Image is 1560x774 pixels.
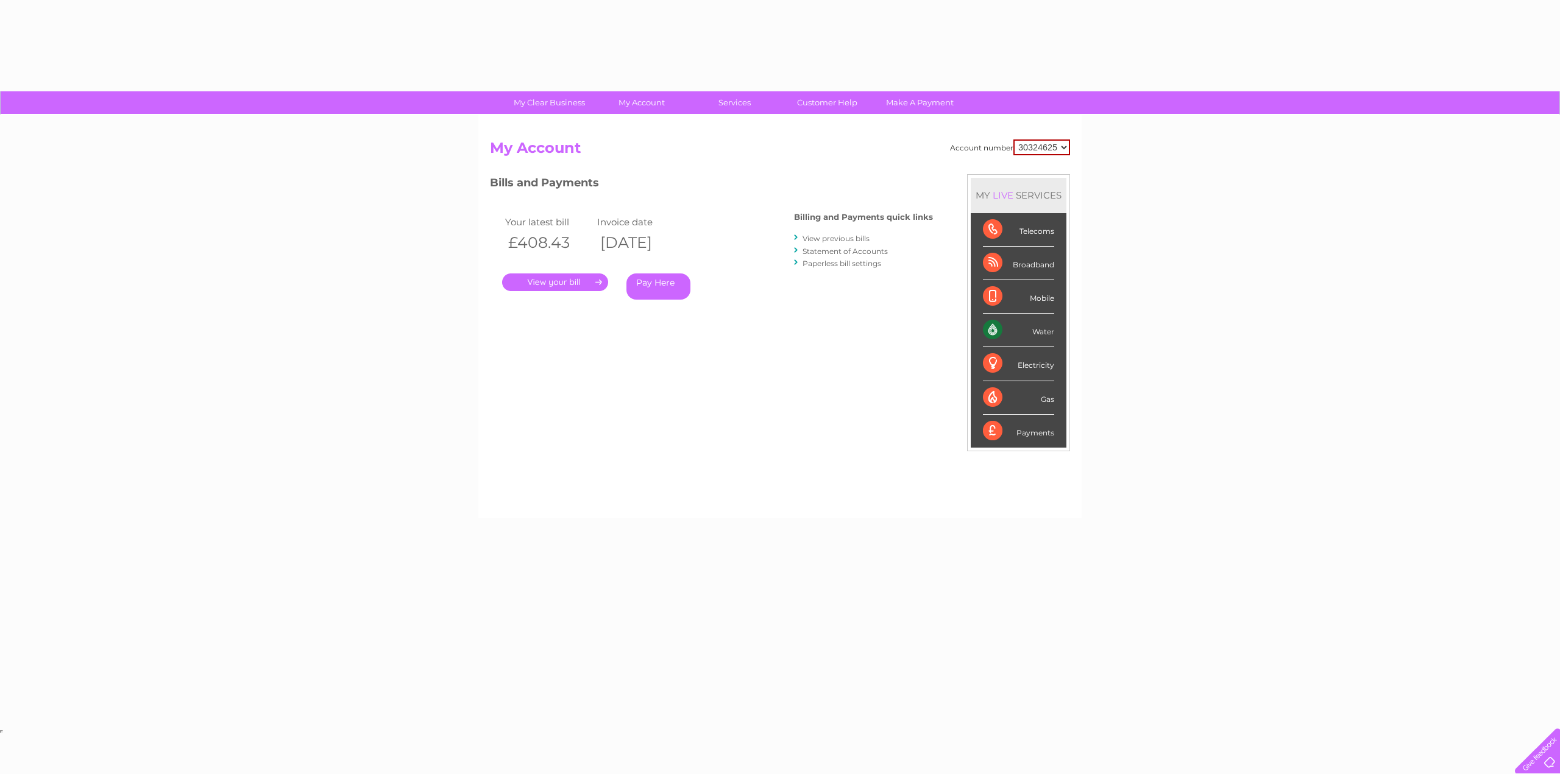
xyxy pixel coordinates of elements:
td: Your latest bill [502,214,594,230]
div: Gas [983,381,1054,415]
a: Paperless bill settings [803,259,881,268]
a: Statement of Accounts [803,247,888,256]
a: Pay Here [626,273,690,300]
div: LIVE [990,189,1016,201]
div: MY SERVICES [971,178,1066,213]
div: Telecoms [983,213,1054,247]
div: Electricity [983,347,1054,381]
h3: Bills and Payments [490,174,933,195]
a: My Account [592,91,692,114]
td: Invoice date [594,214,686,230]
th: £408.43 [502,230,594,255]
a: My Clear Business [499,91,600,114]
a: Customer Help [777,91,877,114]
th: [DATE] [594,230,686,255]
h2: My Account [490,139,1070,163]
a: . [502,273,608,291]
h4: Billing and Payments quick links [794,213,933,222]
a: View previous bills [803,234,870,243]
div: Broadband [983,247,1054,280]
a: Services [684,91,785,114]
div: Account number [950,139,1070,155]
a: Make A Payment [870,91,970,114]
div: Mobile [983,280,1054,314]
div: Water [983,314,1054,347]
div: Payments [983,415,1054,448]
